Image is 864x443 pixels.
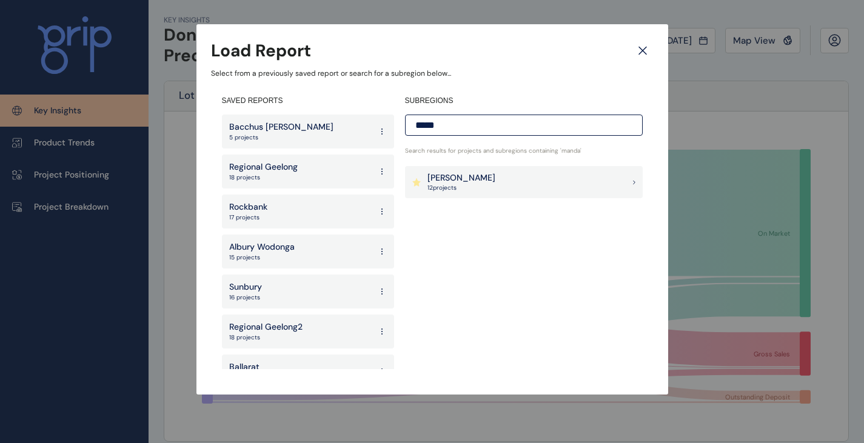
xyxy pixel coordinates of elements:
p: 5 projects [229,133,333,142]
p: 18 projects [229,173,298,182]
p: Rockbank [229,201,267,213]
p: 15 projects [229,253,295,262]
p: 16 projects [229,293,262,302]
p: Regional Geelong [229,161,298,173]
h4: SAVED REPORTS [222,96,394,106]
h4: SUBREGIONS [405,96,643,106]
p: Sunbury [229,281,262,293]
p: Bacchus [PERSON_NAME] [229,121,333,133]
p: 12 project s [427,184,495,192]
p: Select from a previously saved report or search for a subregion below... [211,68,654,79]
p: Search results for projects and subregions containing ' manda ' [405,147,643,155]
p: Regional Geelong2 [229,321,303,333]
h3: Load Report [211,39,311,62]
p: Albury Wodonga [229,241,295,253]
p: 17 projects [229,213,267,222]
p: Ballarat [229,361,262,373]
p: 18 projects [229,333,303,342]
p: [PERSON_NAME] [427,172,495,184]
